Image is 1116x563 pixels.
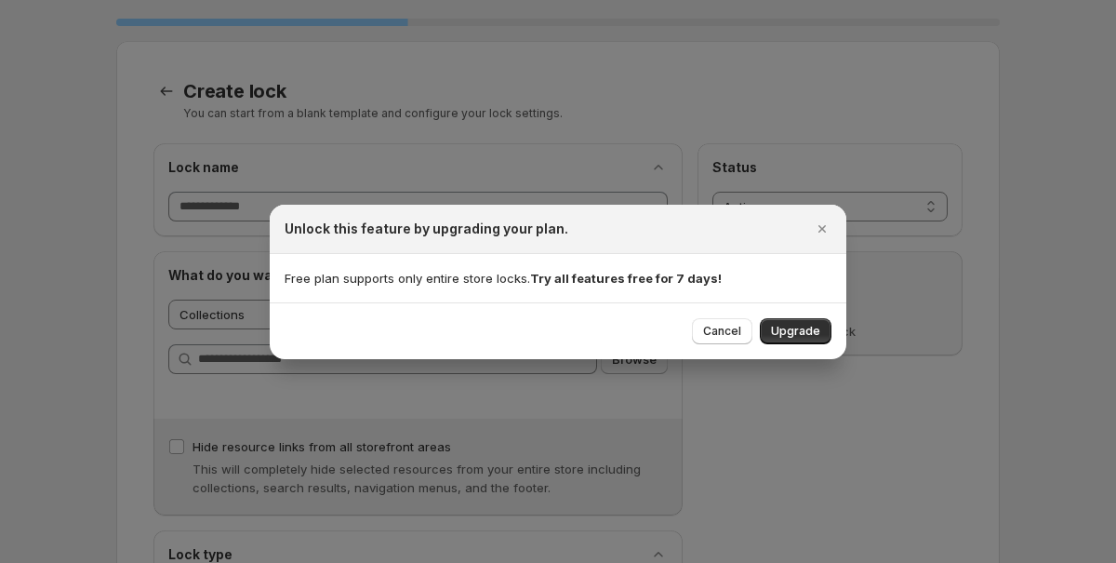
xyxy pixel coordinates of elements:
button: Close [809,216,835,242]
strong: Try all features free for 7 days! [530,271,722,286]
button: Cancel [692,318,752,344]
span: Upgrade [771,324,820,339]
p: Free plan supports only entire store locks. [285,269,831,288]
h2: Unlock this feature by upgrading your plan. [285,220,568,238]
button: Upgrade [760,318,831,344]
span: Cancel [703,324,741,339]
